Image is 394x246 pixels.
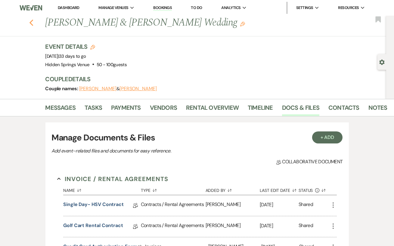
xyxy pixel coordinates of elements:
[276,158,343,165] span: Collaborative document
[20,2,42,14] img: Weven Logo
[206,216,260,237] div: [PERSON_NAME]
[141,183,206,195] button: Type
[45,75,380,83] h3: Couple Details
[141,195,206,216] div: Contracts / Rental Agreements
[299,201,313,210] div: Shared
[186,103,239,116] a: Rental Overview
[85,103,102,116] a: Tasks
[221,5,240,11] span: Analytics
[150,103,177,116] a: Vendors
[63,201,124,210] a: Single Day- HSV Contract
[312,131,343,143] button: + Add
[299,188,313,192] span: Status
[79,86,157,92] span: &
[98,5,128,11] span: Manage Venues
[153,5,172,11] a: Bookings
[299,222,313,231] div: Shared
[63,183,141,195] button: Name
[59,53,86,59] span: 33 days to go
[141,216,206,237] div: Contracts / Rental Agreements
[57,174,168,183] button: Invoice / Rental Agreements
[45,85,79,92] span: Couple names:
[63,222,123,231] a: Golf Cart Rental Contract
[206,183,260,195] button: Added By
[45,42,127,51] h3: Event Details
[260,183,299,195] button: Last Edit Date
[51,131,343,144] h3: Manage Documents & Files
[328,103,359,116] a: Contacts
[58,5,79,10] a: Dashboard
[338,5,359,11] span: Resources
[260,222,299,230] p: [DATE]
[260,201,299,209] p: [DATE]
[240,21,245,26] button: Edit
[45,53,86,59] span: [DATE]
[79,86,116,91] button: [PERSON_NAME]
[45,16,315,30] h1: [PERSON_NAME] & [PERSON_NAME] Wedding
[97,62,127,68] span: 50 - 100 guests
[248,103,273,116] a: Timeline
[379,59,385,65] button: Open lead details
[51,147,262,155] p: Add event–related files and documents for easy reference.
[368,103,387,116] a: Notes
[206,195,260,216] div: [PERSON_NAME]
[191,5,202,10] a: To Do
[119,86,157,91] button: [PERSON_NAME]
[299,183,330,195] button: Status
[296,5,313,11] span: Settings
[111,103,141,116] a: Payments
[45,62,90,68] span: Hidden Springs Venue
[58,53,86,59] span: |
[282,103,319,116] a: Docs & Files
[45,103,76,116] a: Messages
